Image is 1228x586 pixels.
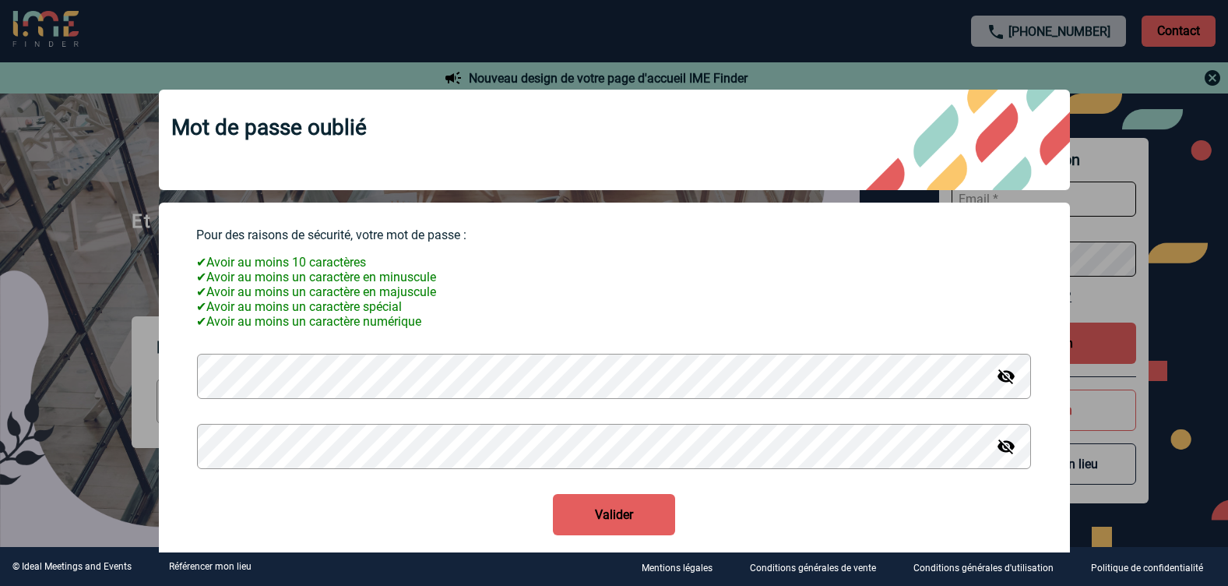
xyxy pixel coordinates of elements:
div: Avoir au moins un caractère en majuscule [196,284,1033,299]
span: ✔ [196,299,206,314]
div: Avoir au moins un caractère en minuscule [196,270,1033,284]
a: Conditions générales d'utilisation [901,560,1078,574]
div: Mot de passe oublié [159,90,1070,190]
a: Politique de confidentialité [1078,560,1228,574]
div: Avoir au moins un caractère numérique [196,314,1033,329]
p: Mentions légales [642,563,713,574]
a: Mentions légales [629,560,737,574]
p: Conditions générales d'utilisation [913,563,1054,574]
span: ✔ [196,255,206,270]
span: ✔ [196,314,206,329]
div: Avoir au moins 10 caractères [196,255,1033,270]
div: Avoir au moins un caractère spécial [196,299,1033,314]
button: Valider [553,494,675,535]
p: Conditions générales de vente [750,563,876,574]
a: Conditions générales de vente [737,560,901,574]
span: ✔ [196,270,206,284]
a: Référencer mon lieu [169,561,252,572]
span: ✔ [196,284,206,299]
p: Pour des raisons de sécurité, votre mot de passe : [196,228,1033,242]
p: Politique de confidentialité [1091,563,1203,574]
div: © Ideal Meetings and Events [12,561,132,572]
